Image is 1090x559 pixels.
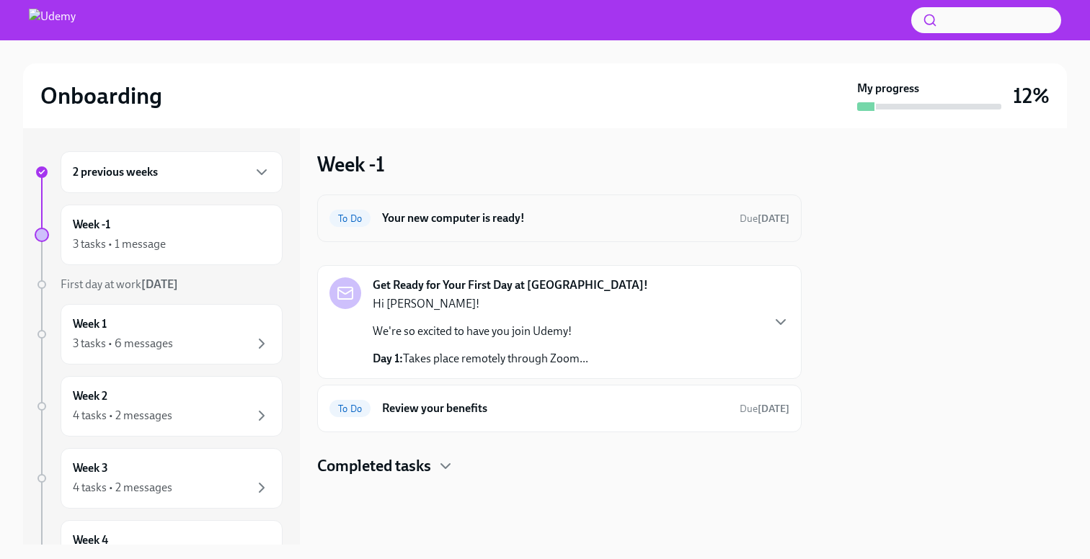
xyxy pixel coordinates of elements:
[35,448,283,509] a: Week 34 tasks • 2 messages
[373,351,588,367] p: Takes place remotely through Zoom...
[35,205,283,265] a: Week -13 tasks • 1 message
[329,207,789,230] a: To DoYour new computer is ready!Due[DATE]
[740,402,789,416] span: September 15th, 2025 10:00
[35,304,283,365] a: Week 13 tasks • 6 messages
[740,213,789,225] span: Due
[740,212,789,225] span: September 6th, 2025 13:00
[35,277,283,292] a: First day at work[DATE]
[373,296,588,312] p: Hi [PERSON_NAME]!
[373,352,403,365] strong: Day 1:
[373,323,588,339] p: We're so excited to have you join Udemy!
[35,376,283,437] a: Week 24 tasks • 2 messages
[73,408,172,424] div: 4 tasks • 2 messages
[1013,83,1050,109] h3: 12%
[329,403,371,414] span: To Do
[73,388,107,404] h6: Week 2
[73,164,158,180] h6: 2 previous weeks
[61,277,178,291] span: First day at work
[740,403,789,415] span: Due
[73,217,110,233] h6: Week -1
[73,336,173,352] div: 3 tasks • 6 messages
[29,9,76,32] img: Udemy
[73,532,108,548] h6: Week 4
[317,455,802,477] div: Completed tasks
[329,213,371,224] span: To Do
[758,403,789,415] strong: [DATE]
[382,401,728,416] h6: Review your benefits
[73,480,172,496] div: 4 tasks • 2 messages
[317,455,431,477] h4: Completed tasks
[373,277,648,293] strong: Get Ready for Your First Day at [GEOGRAPHIC_DATA]!
[317,151,385,177] h3: Week -1
[73,316,107,332] h6: Week 1
[141,277,178,291] strong: [DATE]
[758,213,789,225] strong: [DATE]
[382,210,728,226] h6: Your new computer is ready!
[73,236,166,252] div: 3 tasks • 1 message
[857,81,919,97] strong: My progress
[61,151,283,193] div: 2 previous weeks
[73,460,108,476] h6: Week 3
[40,81,162,110] h2: Onboarding
[329,397,789,420] a: To DoReview your benefitsDue[DATE]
